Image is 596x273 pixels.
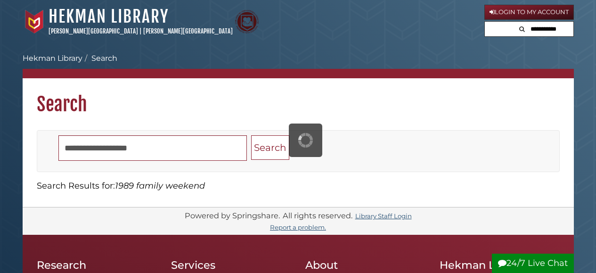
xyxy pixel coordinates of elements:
[440,258,560,272] h2: Hekman Library
[516,22,528,34] button: Search
[235,10,259,33] img: Calvin Theological Seminary
[171,258,291,272] h2: Services
[183,211,281,220] div: Powered by Springshare.
[23,53,574,78] nav: breadcrumb
[305,258,425,272] h2: About
[492,254,574,273] button: 24/7 Live Chat
[143,27,233,35] a: [PERSON_NAME][GEOGRAPHIC_DATA]
[519,26,525,32] i: Search
[298,133,313,148] img: Working...
[251,135,289,160] button: Search
[23,78,574,116] h1: Search
[139,27,142,35] span: |
[37,258,157,272] h2: Research
[281,211,354,220] div: All rights reserved.
[23,54,82,63] a: Hekman Library
[49,6,169,27] a: Hekman Library
[115,181,205,191] em: 1989 family weekend
[270,223,326,231] a: Report a problem.
[355,212,412,220] a: Library Staff Login
[82,53,117,64] li: Search
[484,5,574,20] a: Login to My Account
[37,180,560,192] div: Search Results for:
[23,10,46,33] img: Calvin University
[49,27,138,35] a: [PERSON_NAME][GEOGRAPHIC_DATA]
